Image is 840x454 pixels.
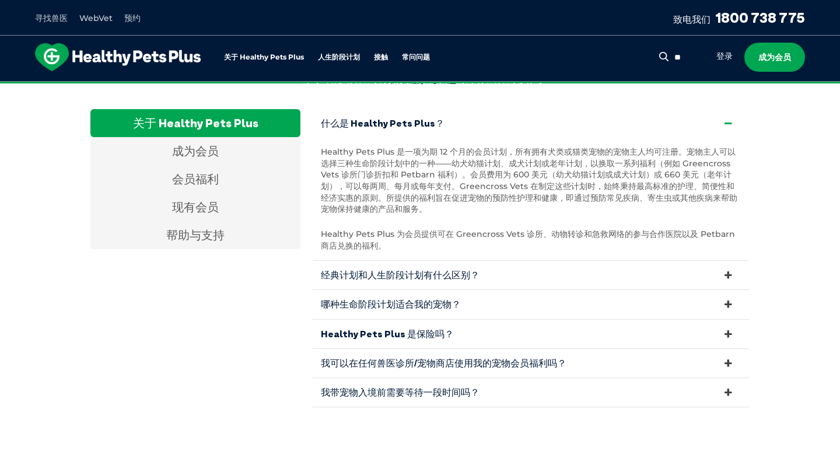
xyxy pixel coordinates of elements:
[35,43,201,71] img: hpp徽标
[124,13,141,23] a: 预约
[321,386,480,398] font: 我带宠物入境前需要等待一段时间吗？
[374,54,388,61] a: 接触
[402,54,430,61] a: 常问问题
[321,269,480,281] font: 经典计划和人生阶段计划有什么区别？
[312,320,750,348] a: Healthy Pets Plus 是保险吗？
[172,144,219,158] font: 成为会员
[79,13,113,23] a: WebVet
[312,290,750,319] a: 哪种生命阶段计划适合我的宠物？
[402,53,430,61] font: 常问问题
[297,82,542,92] font: 积极主动的预防性健康计划旨在让您的宠物更长久地保持健康和快乐
[133,116,258,130] font: 关于 Healthy Pets Plus
[312,378,750,407] a: 我带宠物入境前需要等待一段时间吗？
[312,349,750,378] a: 我可以在任何兽医诊所/宠物商店使用我的宠物会员福利吗？
[35,13,68,23] a: 寻找兽医
[312,109,750,138] a: 什么是 Healthy Pets Plus？
[715,9,805,26] font: 1800 738 775
[166,228,225,242] font: 帮助与支持
[172,200,219,214] font: 现有会员
[716,51,733,61] font: 登录
[312,261,750,289] a: 经典计划和人生阶段计划有什么区别？
[318,53,360,61] font: 人生阶段计划
[318,54,360,61] a: 人生阶段计划
[321,117,444,129] font: 什么是 Healthy Pets Plus？
[673,13,710,25] font: 致电我们
[321,357,566,369] font: 我可以在任何兽医诊所/宠物商店使用我的宠物会员福利吗？
[321,229,735,251] font: Healthy Pets Plus 为会员提供可在 Greencross Vets 诊所、动物转诊和急救网络的参与合作医院以及 Petbarn 商店兑换的福利。
[172,172,219,186] font: 会员福利
[758,52,791,62] font: 成为会员
[321,146,737,214] font: Healthy Pets Plus 是一项为期 12 个月的会员计划，所有拥有犬类或猫类宠物的宠物主人均可注册。宠物主人可以选择三种生命阶段计划中的一种——幼犬幼猫计划、成犬计划或老年计划，以换...
[673,9,805,26] a: 致电我们1800 738 775
[224,53,304,61] font: 关于 Healthy Pets Plus
[744,43,805,72] a: 成为会员
[321,328,454,340] font: Healthy Pets Plus 是保险吗？
[716,51,733,62] a: 登录
[321,298,461,310] font: 哪种生命阶段计划适合我的宠物？
[374,53,388,61] font: 接触
[224,54,304,61] a: 关于 Healthy Pets Plus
